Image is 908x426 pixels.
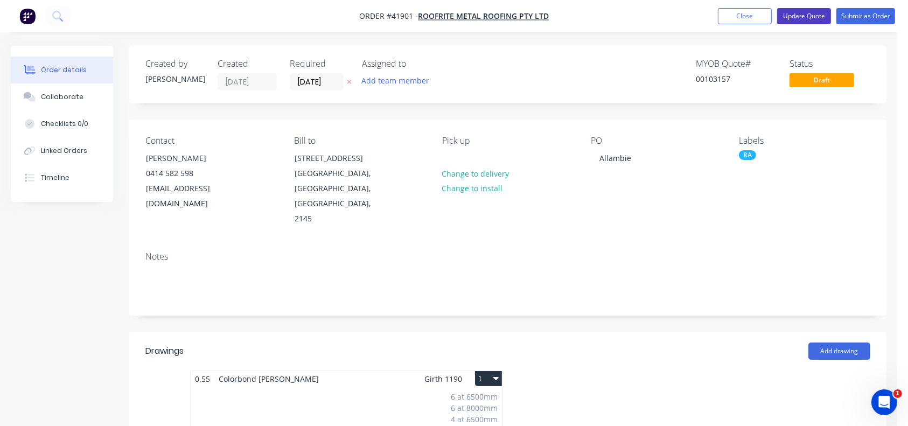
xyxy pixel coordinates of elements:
[19,8,36,24] img: Factory
[739,150,756,160] div: RA
[295,151,384,166] div: [STREET_ADDRESS]
[356,73,435,88] button: Add team member
[451,391,498,402] div: 6 at 6500mm
[436,166,515,180] button: Change to delivery
[41,119,88,129] div: Checklists 0/0
[418,11,549,22] a: Roofrite Metal Roofing Pty Ltd
[11,164,113,191] button: Timeline
[146,166,235,181] div: 0414 582 598
[451,402,498,414] div: 6 at 8000mm
[777,8,831,24] button: Update Quote
[436,181,508,195] button: Change to install
[790,73,854,87] span: Draft
[591,150,640,166] div: Allambie
[808,343,870,360] button: Add drawing
[790,59,870,69] div: Status
[442,136,574,146] div: Pick up
[359,11,418,22] span: Order #41901 -
[893,389,902,398] span: 1
[294,136,425,146] div: Bill to
[295,166,384,226] div: [GEOGRAPHIC_DATA], [GEOGRAPHIC_DATA], [GEOGRAPHIC_DATA], 2145
[739,136,870,146] div: Labels
[41,92,83,102] div: Collaborate
[424,371,462,387] span: Girth 1190
[11,137,113,164] button: Linked Orders
[145,59,205,69] div: Created by
[146,151,235,166] div: [PERSON_NAME]
[451,414,498,425] div: 4 at 6500mm
[41,146,87,156] div: Linked Orders
[362,59,470,69] div: Assigned to
[290,59,349,69] div: Required
[362,73,435,88] button: Add team member
[871,389,897,415] iframe: Intercom live chat
[146,181,235,211] div: [EMAIL_ADDRESS][DOMAIN_NAME]
[41,173,69,183] div: Timeline
[145,73,205,85] div: [PERSON_NAME]
[696,59,777,69] div: MYOB Quote #
[718,8,772,24] button: Close
[137,150,245,212] div: [PERSON_NAME]0414 582 598[EMAIL_ADDRESS][DOMAIN_NAME]
[145,252,870,262] div: Notes
[285,150,393,227] div: [STREET_ADDRESS][GEOGRAPHIC_DATA], [GEOGRAPHIC_DATA], [GEOGRAPHIC_DATA], 2145
[145,345,184,358] div: Drawings
[41,65,87,75] div: Order details
[836,8,895,24] button: Submit as Order
[11,83,113,110] button: Collaborate
[475,371,502,386] button: 1
[591,136,722,146] div: PO
[696,73,777,85] div: 00103157
[214,371,323,387] span: Colorbond [PERSON_NAME]
[145,136,277,146] div: Contact
[191,371,214,387] span: 0.55
[11,57,113,83] button: Order details
[218,59,277,69] div: Created
[11,110,113,137] button: Checklists 0/0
